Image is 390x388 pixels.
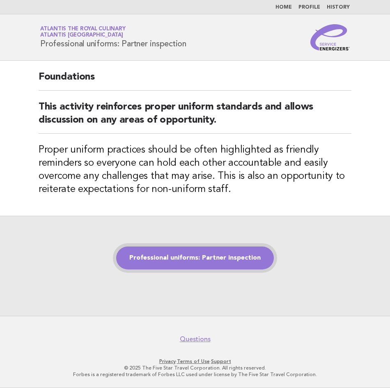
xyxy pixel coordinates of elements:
a: Profile [298,5,320,10]
a: Questions [180,335,211,343]
p: · · [11,358,379,365]
a: Home [275,5,292,10]
a: Professional uniforms: Partner inspection [116,246,274,269]
h2: This activity reinforces proper uniform standards and allows discussion on any areas of opportunity. [39,100,351,134]
a: History [327,5,350,10]
a: Atlantis the Royal CulinaryAtlantis [GEOGRAPHIC_DATA] [40,26,125,38]
h2: Foundations [39,71,351,91]
a: Privacy [159,358,176,364]
p: Forbes is a registered trademark of Forbes LLC used under license by The Five Star Travel Corpora... [11,371,379,378]
h3: Proper uniform practices should be often highlighted as friendly reminders so everyone can hold e... [39,144,351,196]
img: Service Energizers [310,24,350,50]
h1: Professional uniforms: Partner inspection [40,27,186,48]
a: Support [211,358,231,364]
p: © 2025 The Five Star Travel Corporation. All rights reserved. [11,365,379,371]
span: Atlantis [GEOGRAPHIC_DATA] [40,33,123,38]
a: Terms of Use [177,358,210,364]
